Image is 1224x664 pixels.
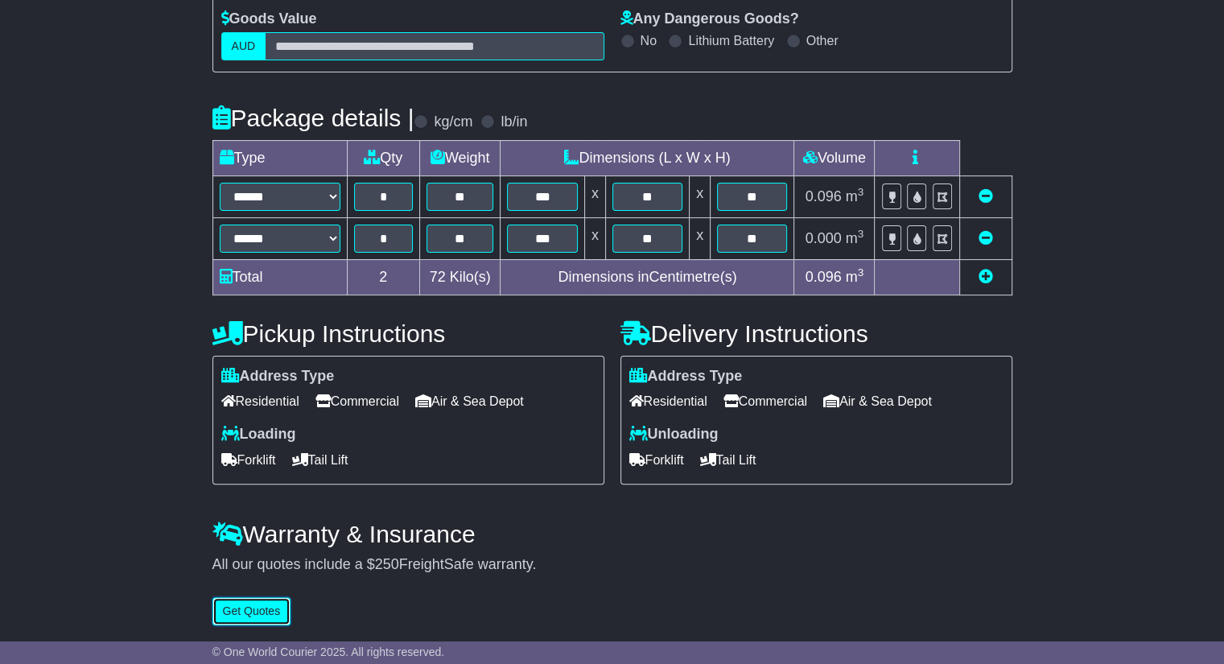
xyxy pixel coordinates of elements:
[629,368,743,386] label: Address Type
[430,269,446,285] span: 72
[212,259,347,295] td: Total
[858,266,864,278] sup: 3
[212,320,604,347] h4: Pickup Instructions
[629,447,684,472] span: Forklift
[794,140,875,175] td: Volume
[221,32,266,60] label: AUD
[723,389,807,414] span: Commercial
[620,320,1012,347] h4: Delivery Instructions
[690,175,711,217] td: x
[434,113,472,131] label: kg/cm
[979,188,993,204] a: Remove this item
[221,389,299,414] span: Residential
[846,269,864,285] span: m
[221,10,317,28] label: Goods Value
[688,33,774,48] label: Lithium Battery
[584,217,605,259] td: x
[690,217,711,259] td: x
[221,447,276,472] span: Forklift
[846,230,864,246] span: m
[846,188,864,204] span: m
[501,259,794,295] td: Dimensions in Centimetre(s)
[212,645,445,658] span: © One World Courier 2025. All rights reserved.
[347,259,419,295] td: 2
[212,556,1012,574] div: All our quotes include a $ FreightSafe warranty.
[375,556,399,572] span: 250
[584,175,605,217] td: x
[419,140,501,175] td: Weight
[620,10,799,28] label: Any Dangerous Goods?
[806,33,839,48] label: Other
[501,140,794,175] td: Dimensions (L x W x H)
[806,230,842,246] span: 0.000
[858,228,864,240] sup: 3
[823,389,932,414] span: Air & Sea Depot
[979,269,993,285] a: Add new item
[858,186,864,198] sup: 3
[419,259,501,295] td: Kilo(s)
[347,140,419,175] td: Qty
[979,230,993,246] a: Remove this item
[221,426,296,443] label: Loading
[641,33,657,48] label: No
[501,113,527,131] label: lb/in
[700,447,756,472] span: Tail Lift
[415,389,524,414] span: Air & Sea Depot
[629,426,719,443] label: Unloading
[629,389,707,414] span: Residential
[315,389,399,414] span: Commercial
[292,447,348,472] span: Tail Lift
[221,368,335,386] label: Address Type
[212,521,1012,547] h4: Warranty & Insurance
[806,188,842,204] span: 0.096
[212,140,347,175] td: Type
[806,269,842,285] span: 0.096
[212,597,291,625] button: Get Quotes
[212,105,414,131] h4: Package details |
